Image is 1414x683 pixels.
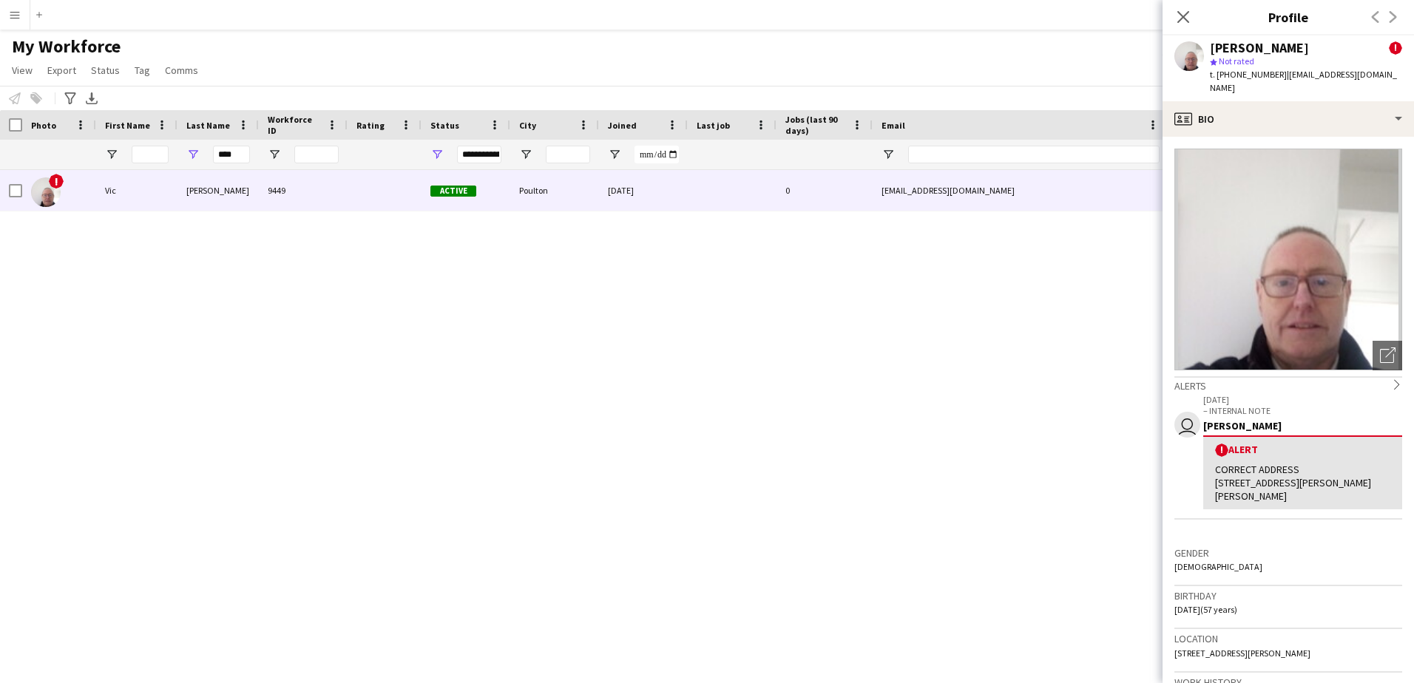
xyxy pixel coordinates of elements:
[1203,419,1402,432] div: [PERSON_NAME]
[105,120,150,131] span: First Name
[1163,101,1414,137] div: Bio
[12,64,33,77] span: View
[12,35,121,58] span: My Workforce
[165,64,198,77] span: Comms
[697,120,730,131] span: Last job
[1210,69,1287,80] span: t. [PHONE_NUMBER]
[1215,444,1228,457] span: !
[1163,7,1414,27] h3: Profile
[1174,561,1262,572] span: [DEMOGRAPHIC_DATA]
[1174,149,1402,370] img: Crew avatar or photo
[1215,463,1390,503] div: CORRECT ADDRESS [STREET_ADDRESS][PERSON_NAME][PERSON_NAME]
[873,170,1168,211] div: [EMAIL_ADDRESS][DOMAIN_NAME]
[186,148,200,161] button: Open Filter Menu
[83,89,101,107] app-action-btn: Export XLSX
[1203,394,1402,405] p: [DATE]
[430,148,444,161] button: Open Filter Menu
[1174,376,1402,393] div: Alerts
[31,177,61,207] img: Vic Shields
[1210,41,1309,55] div: [PERSON_NAME]
[510,170,599,211] div: Poulton
[1174,589,1402,602] h3: Birthday
[268,114,321,136] span: Workforce ID
[31,120,56,131] span: Photo
[599,170,688,211] div: [DATE]
[908,146,1160,163] input: Email Filter Input
[294,146,339,163] input: Workforce ID Filter Input
[6,61,38,80] a: View
[882,148,895,161] button: Open Filter Menu
[177,170,259,211] div: [PERSON_NAME]
[882,120,905,131] span: Email
[85,61,126,80] a: Status
[356,120,385,131] span: Rating
[430,186,476,197] span: Active
[159,61,204,80] a: Comms
[47,64,76,77] span: Export
[519,148,532,161] button: Open Filter Menu
[635,146,679,163] input: Joined Filter Input
[1174,632,1402,645] h3: Location
[430,120,459,131] span: Status
[61,89,79,107] app-action-btn: Advanced filters
[546,146,590,163] input: City Filter Input
[785,114,846,136] span: Jobs (last 90 days)
[268,148,281,161] button: Open Filter Menu
[1219,55,1254,67] span: Not rated
[608,148,621,161] button: Open Filter Menu
[1215,443,1390,457] div: Alert
[186,120,230,131] span: Last Name
[1373,341,1402,370] div: Open photos pop-in
[129,61,156,80] a: Tag
[213,146,250,163] input: Last Name Filter Input
[91,64,120,77] span: Status
[1210,69,1397,93] span: | [EMAIL_ADDRESS][DOMAIN_NAME]
[1389,41,1402,55] span: !
[777,170,873,211] div: 0
[96,170,177,211] div: Vic
[608,120,637,131] span: Joined
[105,148,118,161] button: Open Filter Menu
[1174,546,1402,560] h3: Gender
[1203,405,1402,416] p: – INTERNAL NOTE
[1174,648,1310,659] span: [STREET_ADDRESS][PERSON_NAME]
[135,64,150,77] span: Tag
[41,61,82,80] a: Export
[519,120,536,131] span: City
[1174,604,1237,615] span: [DATE] (57 years)
[259,170,348,211] div: 9449
[49,174,64,188] span: !
[132,146,169,163] input: First Name Filter Input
